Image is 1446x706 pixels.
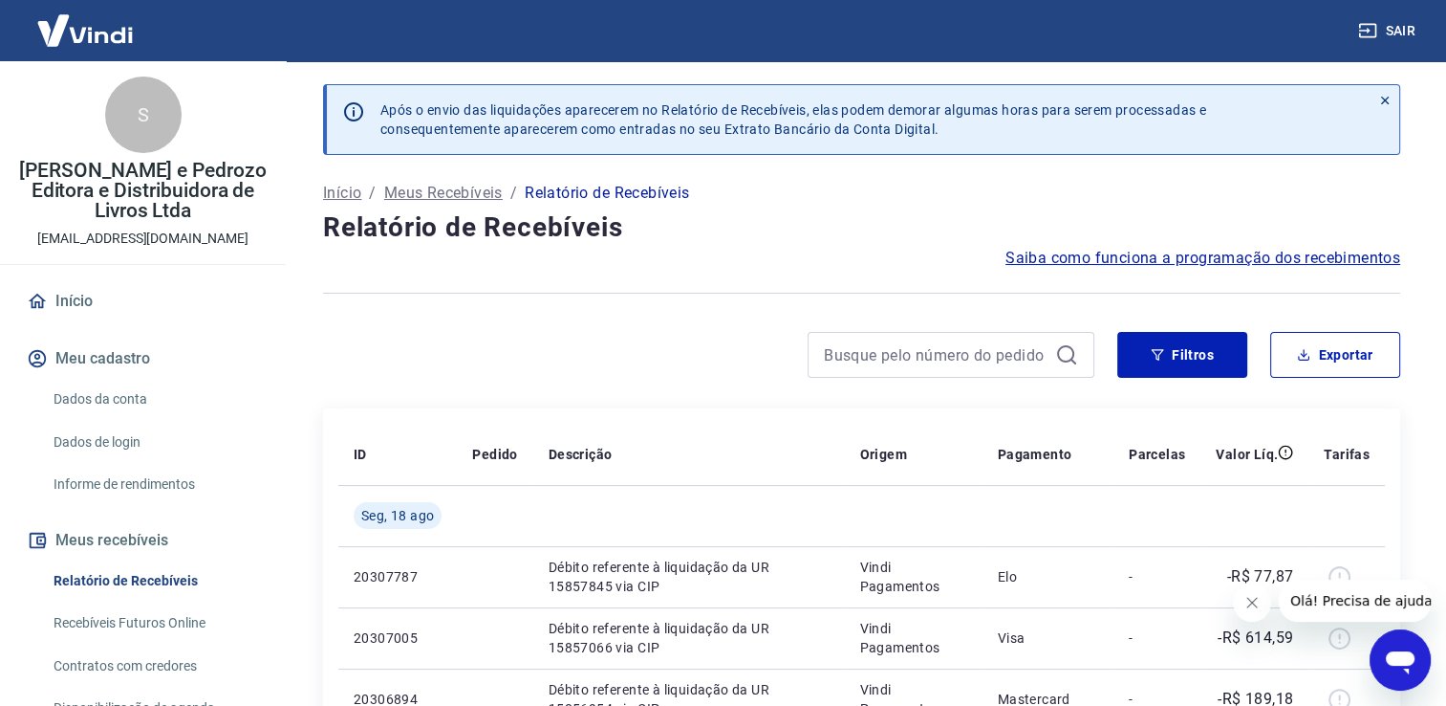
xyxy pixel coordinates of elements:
p: 20307005 [354,629,442,648]
a: Informe de rendimentos [46,465,263,504]
p: - [1129,629,1185,648]
h4: Relatório de Recebíveis [323,209,1400,247]
p: Origem [859,445,906,464]
a: Início [323,182,361,205]
iframe: Botão para abrir a janela de mensagens [1370,629,1431,691]
button: Meu cadastro [23,338,263,380]
p: - [1129,567,1185,586]
a: Recebíveis Futuros Online [46,604,263,643]
img: Vindi [23,1,147,59]
p: 20307787 [354,567,442,586]
p: [EMAIL_ADDRESS][DOMAIN_NAME] [37,229,248,249]
p: Tarifas [1324,445,1370,464]
p: Vindi Pagamentos [859,619,966,657]
a: Saiba como funciona a programação dos recebimentos [1005,247,1400,270]
button: Filtros [1117,332,1247,378]
p: Relatório de Recebíveis [525,182,689,205]
p: Pedido [472,445,517,464]
p: Elo [998,567,1098,586]
p: ID [354,445,367,464]
p: / [369,182,376,205]
a: Relatório de Recebíveis [46,562,263,601]
div: S [105,77,182,153]
a: Contratos com credores [46,647,263,686]
input: Busque pelo número do pedido [824,341,1047,369]
span: Olá! Precisa de ajuda? [11,13,161,29]
p: Valor Líq. [1216,445,1278,464]
p: Parcelas [1129,445,1185,464]
button: Sair [1354,13,1423,49]
p: [PERSON_NAME] e Pedrozo Editora e Distribuidora de Livros Ltda [15,161,270,221]
a: Meus Recebíveis [384,182,503,205]
p: Pagamento [998,445,1072,464]
p: Débito referente à liquidação da UR 15857066 via CIP [549,619,830,657]
a: Dados da conta [46,380,263,419]
span: Seg, 18 ago [361,506,434,525]
p: -R$ 77,87 [1227,565,1294,588]
p: / [510,182,517,205]
p: -R$ 614,59 [1218,627,1293,650]
p: Após o envio das liquidações aparecerem no Relatório de Recebíveis, elas podem demorar algumas ho... [380,100,1206,139]
iframe: Mensagem da empresa [1279,580,1431,622]
a: Dados de login [46,423,263,462]
button: Meus recebíveis [23,519,263,562]
button: Exportar [1270,332,1400,378]
p: Descrição [549,445,613,464]
p: Débito referente à liquidação da UR 15857845 via CIP [549,558,830,596]
iframe: Fechar mensagem [1233,584,1271,622]
p: Visa [998,629,1098,648]
p: Vindi Pagamentos [859,558,966,596]
a: Início [23,280,263,322]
